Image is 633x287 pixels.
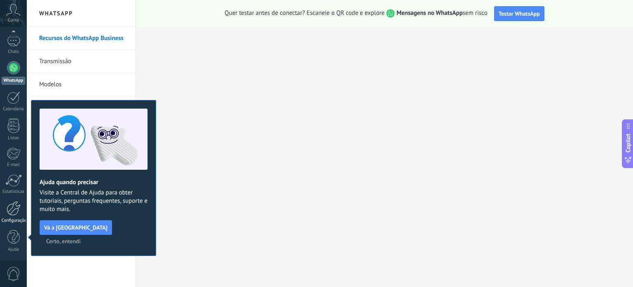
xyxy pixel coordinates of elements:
span: Testar WhatsApp [499,10,540,17]
div: Estatísticas [2,189,26,194]
div: Listas [2,135,26,141]
button: Testar WhatsApp [494,6,544,21]
li: Modelos [27,73,136,96]
div: Configurações [2,218,26,223]
span: Quer testar antes de conectar? Escaneie o QR code e explore sem risco [225,9,488,18]
h2: Ajuda quando precisar [40,178,148,186]
li: Bots [27,96,136,119]
div: Ajuda [2,247,26,252]
li: Recursos do WhatsApp Business [27,27,136,50]
span: Certo, entendi [46,238,81,244]
div: Calendário [2,107,26,112]
a: Modelos [39,73,127,96]
a: Transmissão [39,50,127,73]
span: Copilot [624,133,632,152]
button: Vá à [GEOGRAPHIC_DATA] [40,220,112,235]
span: Vá à [GEOGRAPHIC_DATA] [44,225,108,230]
a: Recursos do WhatsApp Business [39,27,127,50]
div: Chats [2,49,26,55]
li: Transmissão [27,50,136,73]
div: E-mail [2,162,26,168]
div: WhatsApp [2,77,25,85]
strong: Mensagens no WhatsApp [396,9,463,17]
button: Certo, entendi [42,235,84,247]
span: Conta [8,18,19,23]
span: Visite a Central de Ajuda para obter tutoriais, perguntas frequentes, suporte e muito mais. [40,189,148,213]
a: Bots [39,96,127,119]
